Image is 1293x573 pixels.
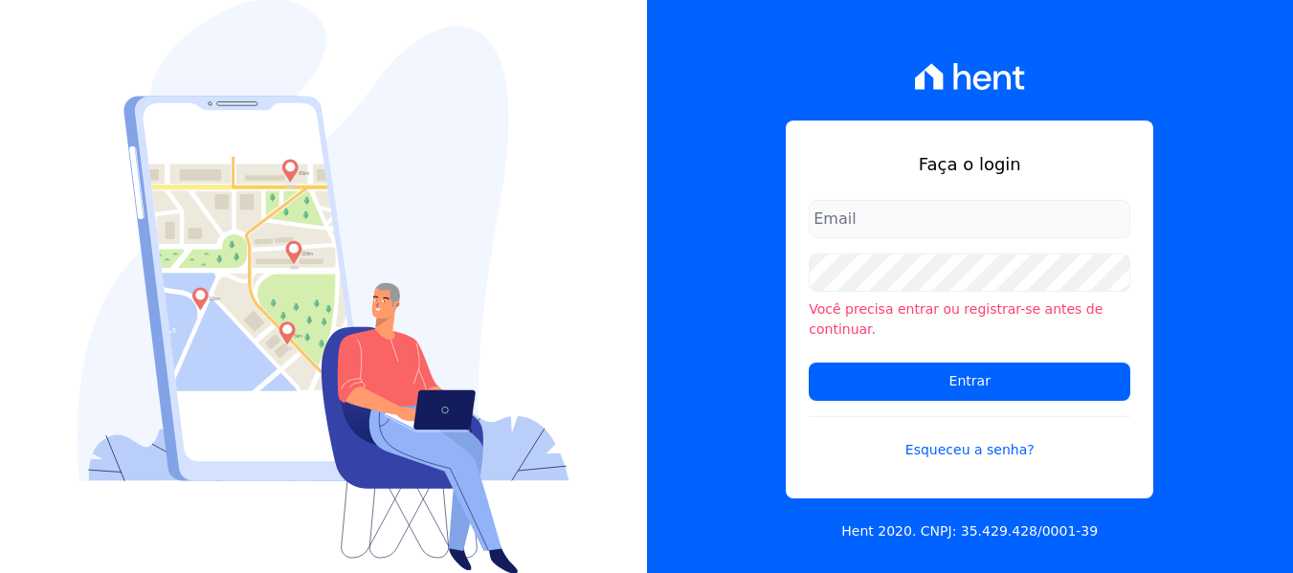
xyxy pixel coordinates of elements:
h1: Faça o login [809,151,1130,177]
input: Email [809,200,1130,238]
li: Você precisa entrar ou registrar-se antes de continuar. [809,299,1130,340]
a: Esqueceu a senha? [809,416,1130,460]
p: Hent 2020. CNPJ: 35.429.428/0001-39 [841,521,1098,541]
input: Entrar [809,363,1130,401]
